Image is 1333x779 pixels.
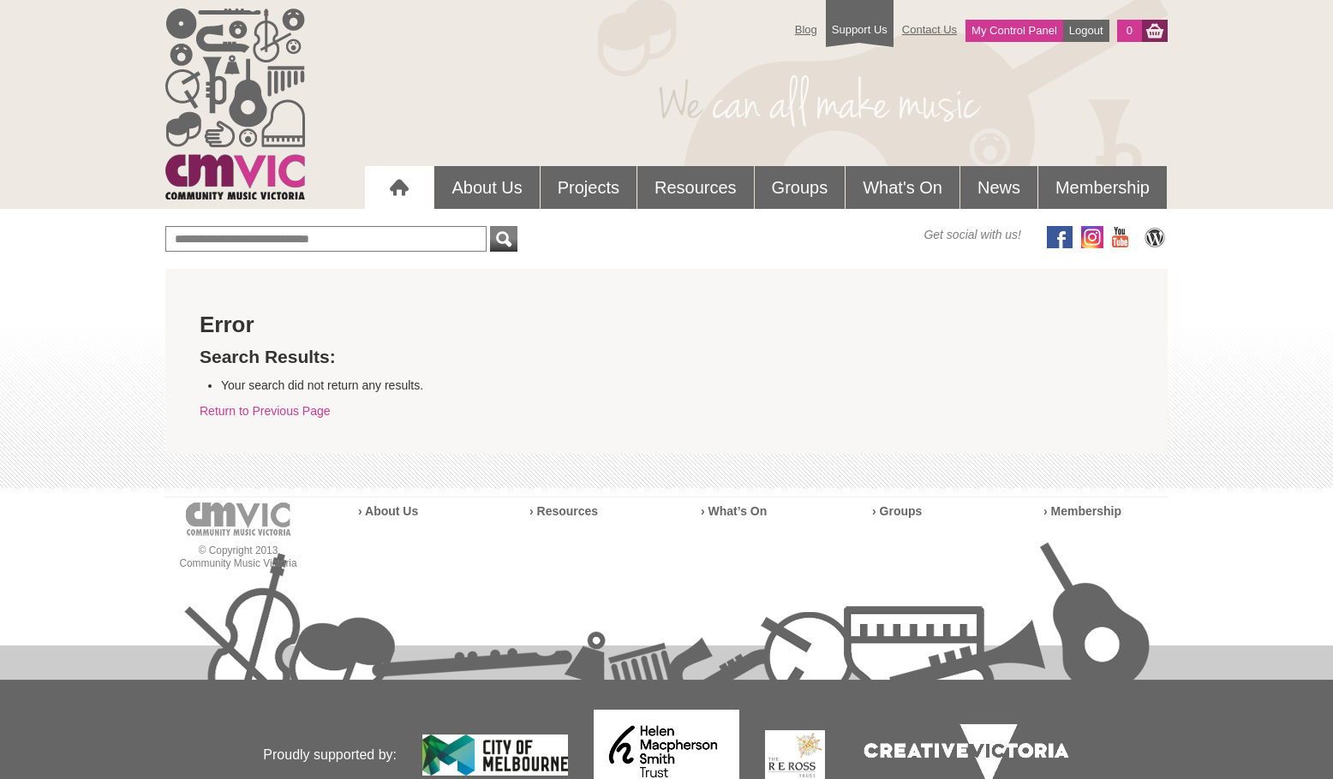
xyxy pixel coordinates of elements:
[165,9,305,199] img: cmvic_logo.png
[165,544,311,570] p: © Copyright 2013 Community Music Victoria
[701,504,767,518] a: › What’s On
[358,504,418,518] a: › About Us
[960,166,1037,209] a: News
[924,226,1021,243] span: Get social with us!
[894,15,965,45] a: Contact Us
[200,404,331,418] a: Return to Previous Page
[529,504,598,518] a: › Resources
[541,166,637,209] a: Projects
[1081,226,1103,248] img: icon-instagram.png
[1038,166,1167,209] a: Membership
[846,166,959,209] a: What's On
[434,166,539,209] a: About Us
[221,377,1155,394] li: Your search did not return any results.
[1117,20,1142,42] a: 0
[637,166,754,209] a: Resources
[200,312,1133,337] h2: Error
[422,734,568,775] img: City of Melbourne
[872,504,922,518] a: › Groups
[755,166,846,209] a: Groups
[965,20,1063,42] a: My Control Panel
[1063,20,1109,42] a: Logout
[786,15,826,45] a: Blog
[186,502,291,536] img: cmvic-logo-footer.png
[1043,504,1121,518] a: › Membership
[200,346,1133,368] h3: Search Results:
[1142,226,1168,248] img: CMVic Blog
